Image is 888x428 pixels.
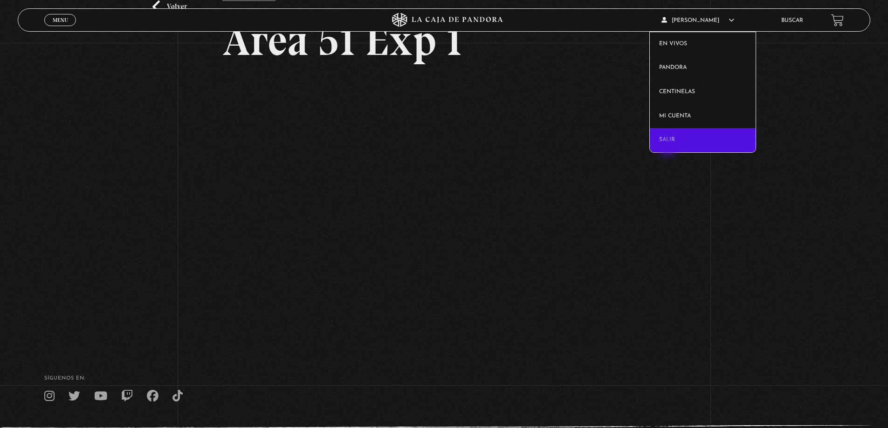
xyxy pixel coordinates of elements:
iframe: Dailymotion video player – PROGRAMA - AREA 51 - 14 DE AGOSTO [222,76,666,325]
a: Salir [650,128,756,152]
span: Cerrar [49,25,71,32]
a: Mi cuenta [650,104,756,129]
h2: Área 51 Exp 1 [222,19,666,62]
a: Volver [152,0,187,13]
h4: SÍguenos en: [44,376,844,381]
a: View your shopping cart [831,14,844,27]
a: Pandora [650,56,756,80]
p: Agosto 14 830pm [222,0,275,19]
span: Menu [53,17,68,23]
a: Centinelas [650,80,756,104]
a: En vivos [650,32,756,56]
span: [PERSON_NAME] [661,18,734,23]
a: Buscar [781,18,803,23]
